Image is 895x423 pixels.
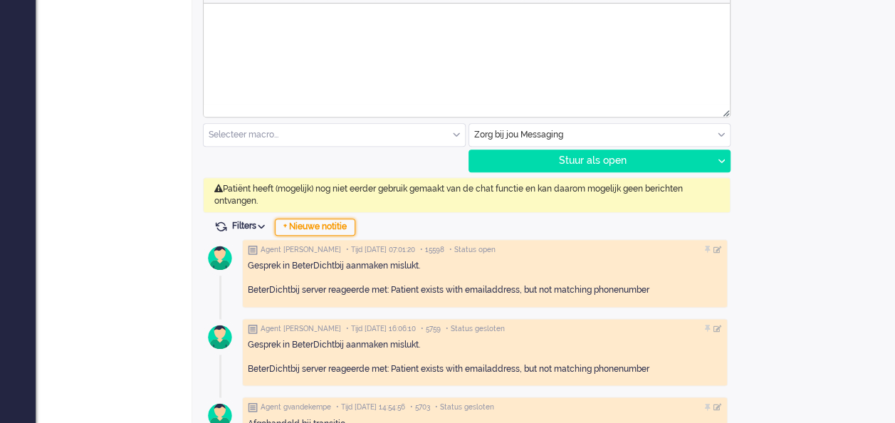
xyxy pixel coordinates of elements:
iframe: Rich Text Area [204,4,730,104]
span: • Status gesloten [446,324,505,334]
span: • Status open [449,245,496,255]
span: • Tijd [DATE] 07:01:20 [346,245,415,255]
span: • Status gesloten [435,402,494,412]
img: ic_note_grey.svg [248,245,258,255]
div: Gesprek in BeterDichtbij aanmaken mislukt. BeterDichtbij server reageerde met: Patient exists wit... [248,260,722,296]
img: ic_note_grey.svg [248,324,258,334]
span: • 5759 [421,324,441,334]
span: Agent [PERSON_NAME] [261,245,341,255]
div: + Nieuwe notitie [275,219,355,236]
div: Patiënt heeft (mogelijk) nog niet eerder gebruik gemaakt van de chat functie en kan daarom mogeli... [203,177,731,213]
span: • 5703 [410,402,430,412]
span: Filters [232,221,270,231]
img: avatar [202,319,238,355]
span: Agent gvandekempe [261,402,331,412]
span: • 15598 [420,245,444,255]
img: avatar [202,240,238,276]
span: • Tijd [DATE] 14:54:56 [336,402,405,412]
span: Agent [PERSON_NAME] [261,324,341,334]
div: Stuur als open [469,150,713,172]
img: ic_note_grey.svg [248,402,258,412]
div: Gesprek in BeterDichtbij aanmaken mislukt. BeterDichtbij server reageerde met: Patient exists wit... [248,339,722,375]
div: Resize [718,104,730,117]
span: • Tijd [DATE] 16:06:10 [346,324,416,334]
